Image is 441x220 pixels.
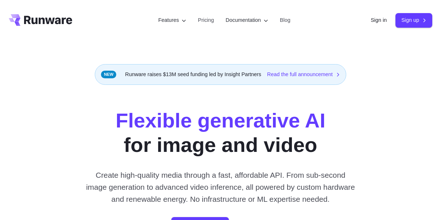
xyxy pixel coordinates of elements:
a: Sign in [371,16,387,24]
a: Pricing [198,16,214,24]
p: Create high-quality media through a fast, affordable API. From sub-second image generation to adv... [85,169,356,205]
label: Features [158,16,186,24]
a: Blog [280,16,290,24]
a: Go to / [9,14,72,26]
h1: for image and video [116,108,325,157]
a: Read the full announcement [267,70,340,79]
a: Sign up [395,13,432,27]
label: Documentation [226,16,268,24]
div: Runware raises $13M seed funding led by Insight Partners [95,64,346,85]
strong: Flexible generative AI [116,109,325,132]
